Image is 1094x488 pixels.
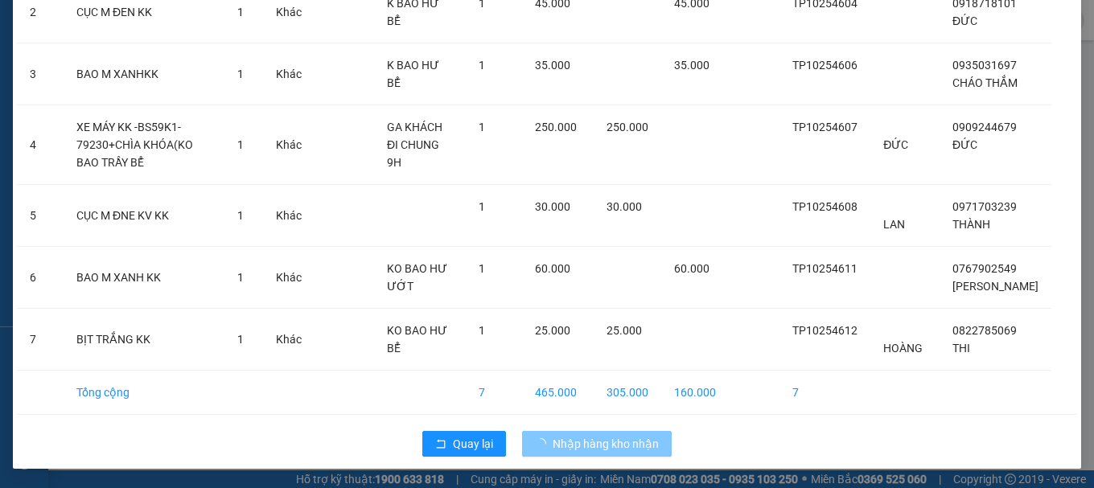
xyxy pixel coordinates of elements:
[263,185,315,247] td: Khác
[64,247,224,309] td: BAO M XANH KK
[883,218,905,231] span: LAN
[466,371,522,415] td: 7
[553,435,659,453] span: Nhập hàng kho nhận
[263,105,315,185] td: Khác
[535,200,570,213] span: 30.000
[64,309,224,371] td: BỊT TRẮNG KK
[522,371,594,415] td: 465.000
[535,121,577,133] span: 250.000
[952,138,977,151] span: ĐỨC
[453,435,493,453] span: Quay lại
[952,59,1017,72] span: 0935031697
[263,309,315,371] td: Khác
[17,185,64,247] td: 5
[17,105,64,185] td: 4
[64,371,224,415] td: Tổng cộng
[952,14,977,27] span: ĐỨC
[674,59,709,72] span: 35.000
[535,324,570,337] span: 25.000
[17,43,64,105] td: 3
[479,59,485,72] span: 1
[607,121,648,133] span: 250.000
[674,262,709,275] span: 60.000
[479,121,485,133] span: 1
[792,324,858,337] span: TP10254612
[263,43,315,105] td: Khác
[607,324,642,337] span: 25.000
[237,6,244,18] span: 1
[237,271,244,284] span: 1
[535,262,570,275] span: 60.000
[952,324,1017,337] span: 0822785069
[387,262,447,293] span: KO BAO HƯ ƯỚT
[792,200,858,213] span: TP10254608
[952,200,1017,213] span: 0971703239
[479,324,485,337] span: 1
[479,200,485,213] span: 1
[792,59,858,72] span: TP10254606
[607,200,642,213] span: 30.000
[237,333,244,346] span: 1
[535,59,570,72] span: 35.000
[952,76,1018,89] span: CHÁO THẮM
[883,138,908,151] span: ĐỨC
[64,43,224,105] td: BAO M XANHKK
[661,371,729,415] td: 160.000
[435,438,446,451] span: rollback
[952,342,970,355] span: THI
[952,218,990,231] span: THÀNH
[952,280,1038,293] span: [PERSON_NAME]
[883,342,923,355] span: HOÀNG
[535,438,553,449] span: loading
[64,185,224,247] td: CỤC M ĐNE KV KK
[422,431,506,457] button: rollbackQuay lại
[952,262,1017,275] span: 0767902549
[237,209,244,222] span: 1
[237,138,244,151] span: 1
[779,371,870,415] td: 7
[237,68,244,80] span: 1
[952,121,1017,133] span: 0909244679
[64,105,224,185] td: XE MÁY KK -BS59K1-79230+CHÌA KHÓA(KO BAO TRẦY BỂ
[387,121,442,169] span: GA KHÁCH ĐI CHUNG 9H
[479,262,485,275] span: 1
[792,121,858,133] span: TP10254607
[522,431,672,457] button: Nhập hàng kho nhận
[17,247,64,309] td: 6
[792,262,858,275] span: TP10254611
[387,324,447,355] span: KO BAO HƯ BỂ
[387,59,439,89] span: K BAO HƯ BỂ
[594,371,661,415] td: 305.000
[17,309,64,371] td: 7
[263,247,315,309] td: Khác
